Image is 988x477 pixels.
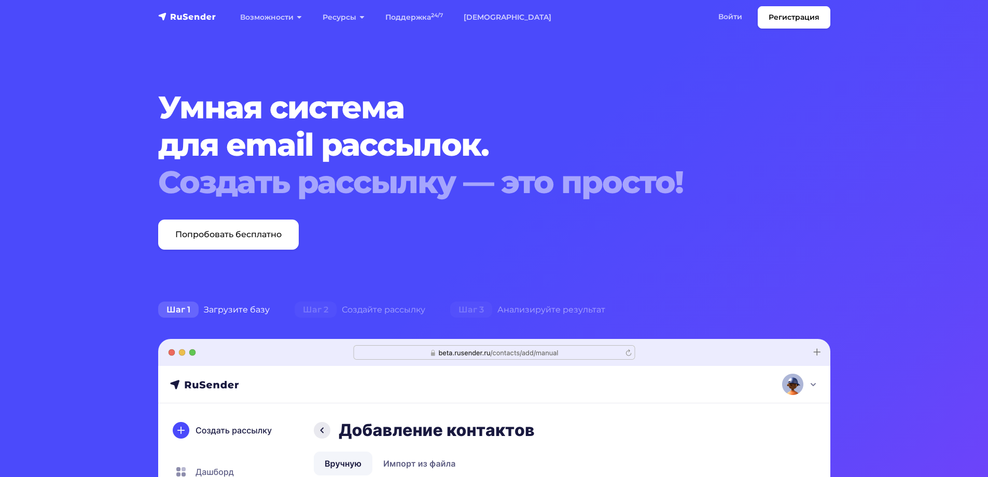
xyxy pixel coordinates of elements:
[158,302,199,318] span: Шаг 1
[758,6,830,29] a: Регистрация
[708,6,753,28] a: Войти
[312,7,375,28] a: Ресурсы
[158,11,216,22] img: RuSender
[230,7,312,28] a: Возможности
[282,299,438,320] div: Создайте рассылку
[438,299,618,320] div: Анализируйте результат
[431,12,443,19] sup: 24/7
[146,299,282,320] div: Загрузите базу
[295,302,337,318] span: Шаг 2
[158,163,773,201] div: Создать рассылку — это просто!
[375,7,453,28] a: Поддержка24/7
[158,220,299,250] a: Попробовать бесплатно
[450,302,492,318] span: Шаг 3
[453,7,562,28] a: [DEMOGRAPHIC_DATA]
[158,89,773,201] h1: Умная система для email рассылок.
